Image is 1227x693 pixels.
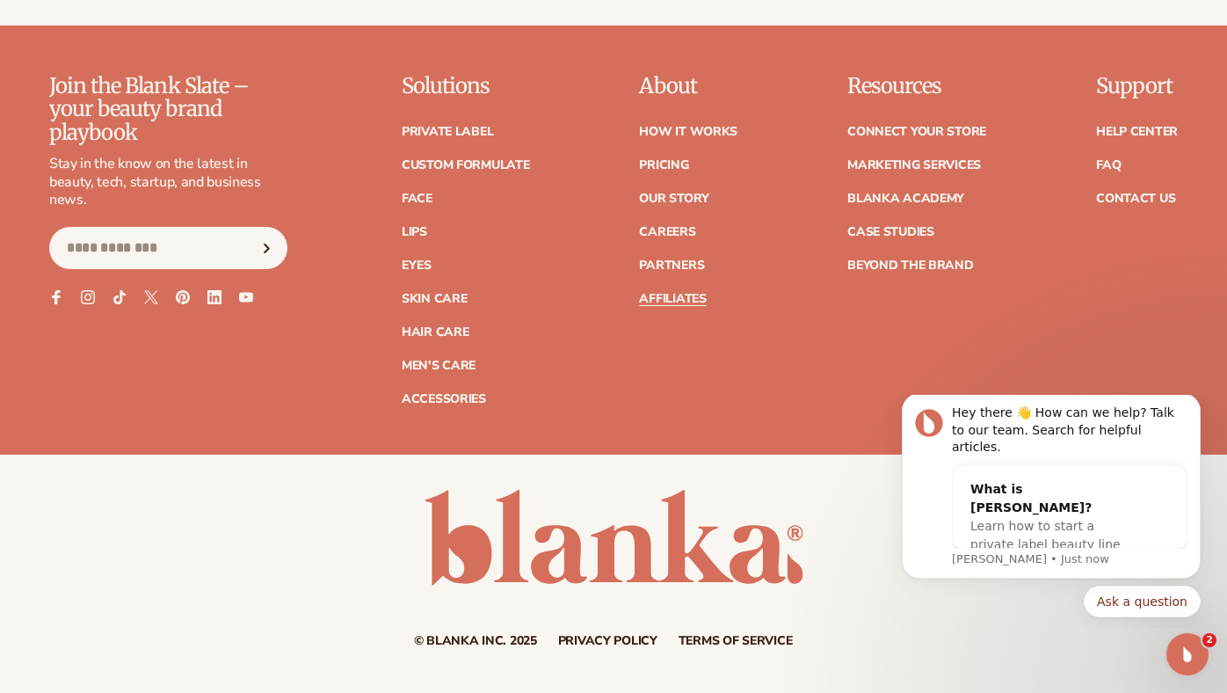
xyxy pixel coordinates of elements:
a: Men's Care [402,360,476,372]
a: Accessories [402,393,486,405]
p: About [639,75,737,98]
p: Support [1096,75,1178,98]
small: © Blanka Inc. 2025 [414,632,537,649]
p: Resources [847,75,986,98]
div: What is [PERSON_NAME]? [95,85,258,122]
p: Stay in the know on the latest in beauty, tech, startup, and business news. [49,155,287,209]
a: Eyes [402,259,432,272]
a: Pricing [639,159,688,171]
a: Case Studies [847,226,934,238]
a: FAQ [1096,159,1121,171]
a: Private label [402,126,493,138]
a: Hair Care [402,326,468,339]
span: 2 [1202,633,1216,647]
button: Quick reply: Ask a question [208,191,325,222]
div: Message content [76,10,312,154]
span: Learn how to start a private label beauty line with [PERSON_NAME] [95,124,245,175]
a: Affiliates [639,293,706,305]
a: Partners [639,259,704,272]
a: Blanka Academy [847,193,964,205]
iframe: Intercom live chat [1166,633,1209,675]
a: Privacy policy [558,635,657,647]
a: Our Story [639,193,708,205]
div: Quick reply options [26,191,325,222]
a: Face [402,193,432,205]
a: Beyond the brand [847,259,974,272]
button: Subscribe [248,227,287,269]
iframe: Intercom notifications message [875,395,1227,628]
div: What is [PERSON_NAME]?Learn how to start a private label beauty line with [PERSON_NAME] [77,71,276,192]
a: Terms of service [679,635,793,647]
a: Connect your store [847,126,986,138]
a: Contact Us [1096,193,1175,205]
a: Custom formulate [402,159,530,171]
a: Careers [639,226,695,238]
div: Hey there 👋 How can we help? Talk to our team. Search for helpful articles. [76,10,312,62]
a: Marketing services [847,159,981,171]
p: Solutions [402,75,530,98]
a: Skin Care [402,293,467,305]
p: Message from Lee, sent Just now [76,157,312,172]
a: How It Works [639,126,737,138]
img: Profile image for Lee [40,14,68,42]
a: Help Center [1096,126,1178,138]
p: Join the Blank Slate – your beauty brand playbook [49,75,287,144]
a: Lips [402,226,427,238]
